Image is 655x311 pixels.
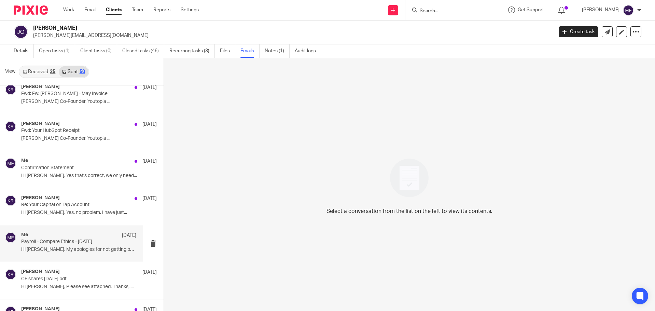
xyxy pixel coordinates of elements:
[21,232,28,238] h4: Me
[559,26,598,37] a: Create task
[21,99,157,105] p: [PERSON_NAME] Co-Founder, Youtopia ...
[386,154,433,202] img: image
[14,44,34,58] a: Details
[295,44,321,58] a: Audit logs
[21,210,157,216] p: Hi [PERSON_NAME], Yes, no problem. I have just...
[21,121,60,127] h4: [PERSON_NAME]
[21,269,60,275] h4: [PERSON_NAME]
[14,5,48,15] img: Pixie
[21,284,157,290] p: Hi [PERSON_NAME], Please see attached. Thanks, ...
[153,6,170,13] a: Reports
[21,239,113,245] p: Payroll - Compare Ethics - [DATE]
[169,44,215,58] a: Recurring tasks (3)
[80,69,85,74] div: 50
[5,84,16,95] img: svg%3E
[142,121,157,128] p: [DATE]
[142,158,157,165] p: [DATE]
[21,165,129,171] p: Confirmation Statement
[5,195,16,206] img: svg%3E
[142,269,157,276] p: [DATE]
[19,66,59,77] a: Received25
[21,247,136,253] p: Hi [PERSON_NAME], My apologies for not getting back to...
[21,91,129,97] p: Fwd: Fw: [PERSON_NAME] - May Invoice
[132,6,143,13] a: Team
[33,25,445,32] h2: [PERSON_NAME]
[59,66,88,77] a: Sent50
[39,44,75,58] a: Open tasks (1)
[142,84,157,91] p: [DATE]
[21,276,129,282] p: CE shares [DATE].pdf
[21,128,129,134] p: Fwd: Your HubSpot Receipt
[21,202,129,208] p: Re: Your Capital on Tap Account
[623,5,634,16] img: svg%3E
[84,6,96,13] a: Email
[122,44,164,58] a: Closed tasks (46)
[419,8,480,14] input: Search
[265,44,290,58] a: Notes (1)
[63,6,74,13] a: Work
[326,207,492,215] p: Select a conversation from the list on the left to view its contents.
[14,25,28,39] img: svg%3E
[5,158,16,169] img: svg%3E
[21,195,60,201] h4: [PERSON_NAME]
[240,44,260,58] a: Emails
[142,195,157,202] p: [DATE]
[33,32,548,39] p: [PERSON_NAME][EMAIL_ADDRESS][DOMAIN_NAME]
[80,44,117,58] a: Client tasks (0)
[5,68,15,75] span: View
[21,173,157,179] p: Hi [PERSON_NAME], Yes that's correct, we only need...
[21,136,157,141] p: [PERSON_NAME] Co-Founder, Youtopia ...
[5,121,16,132] img: svg%3E
[50,69,55,74] div: 25
[181,6,199,13] a: Settings
[122,232,136,239] p: [DATE]
[518,8,544,12] span: Get Support
[5,232,16,243] img: svg%3E
[21,158,28,164] h4: Me
[21,84,60,90] h4: [PERSON_NAME]
[5,269,16,280] img: svg%3E
[220,44,235,58] a: Files
[582,6,619,13] p: [PERSON_NAME]
[106,6,122,13] a: Clients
